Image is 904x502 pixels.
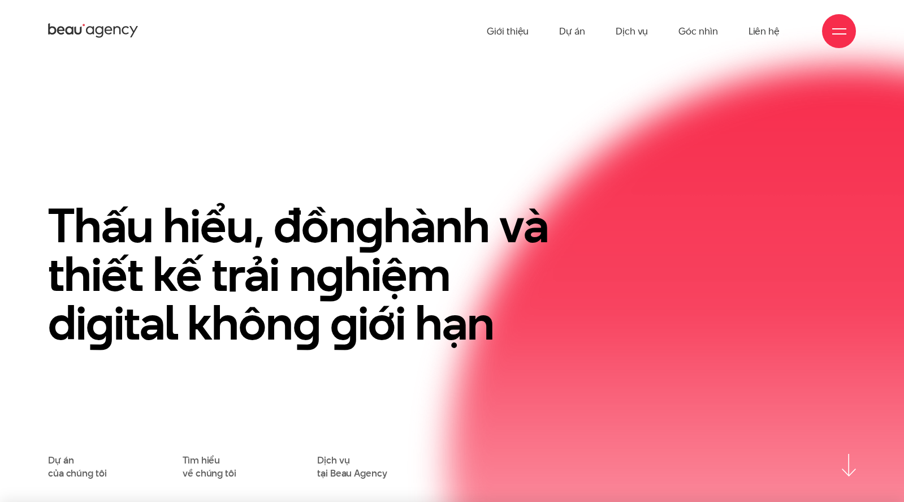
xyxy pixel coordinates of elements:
[86,290,114,356] en: g
[183,454,236,479] a: Tìm hiểuvề chúng tôi
[293,290,321,356] en: g
[48,201,581,347] h1: Thấu hiểu, đồn hành và thiết kế trải n hiệm di ital khôn iới hạn
[48,454,106,479] a: Dự áncủa chúng tôi
[330,290,358,356] en: g
[317,454,387,479] a: Dịch vụtại Beau Agency
[316,241,344,307] en: g
[356,192,383,259] en: g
